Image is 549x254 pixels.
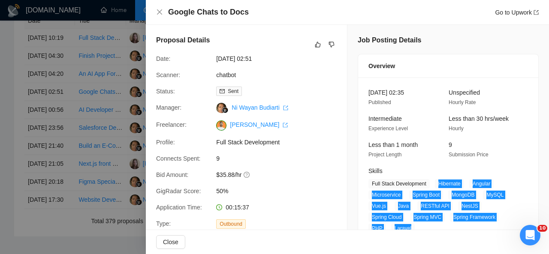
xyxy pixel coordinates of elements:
span: Published [368,99,391,105]
span: Skills [368,167,383,174]
span: Spring Boot [409,190,443,200]
span: Less than 1 month [368,141,418,148]
span: Angular [469,179,494,188]
span: clock-circle [216,204,222,210]
img: gigradar-bm.png [222,107,228,113]
span: export [534,10,539,15]
button: Close [156,235,185,249]
span: MySQL [483,190,507,200]
span: like [315,41,321,48]
span: Overview [368,61,395,71]
span: GigRadar Score: [156,188,201,194]
span: 00:15:37 [226,204,249,211]
span: Microservice [368,190,404,200]
span: Outbound [216,219,246,229]
span: NestJS [458,201,482,211]
span: Hourly Rate [449,99,476,105]
span: Freelancer: [156,121,187,128]
span: Hibernate [435,179,464,188]
span: Experience Level [368,126,408,131]
span: Status: [156,88,175,95]
span: Full Stack Development [368,179,430,188]
span: Close [163,237,178,247]
span: Spring Framework [450,212,499,222]
span: MongoDB [448,190,478,200]
span: Less than 30 hrs/week [449,115,509,122]
span: Connects Spent: [156,155,201,162]
button: like [313,39,323,50]
a: [PERSON_NAME] export [230,121,288,128]
span: Spring MVC [410,212,445,222]
span: Intermediate [368,115,402,122]
span: Application Time: [156,204,202,211]
span: Profile: [156,139,175,146]
span: dislike [329,41,335,48]
span: Full Stack Development [216,137,345,147]
span: [DATE] 02:35 [368,89,404,96]
span: 10 [537,225,547,232]
span: Vue.js [368,201,389,211]
span: 9 [216,154,345,163]
span: Scanner: [156,72,180,78]
a: chatbot [216,72,236,78]
span: PHP [368,224,386,233]
span: Hourly [449,126,464,131]
img: c1NLmzrk-0pBZjOo1nLSJnOz0itNHKTdmMHAt8VIsLFzaWqqsJDJtcFyV3OYvrqgu3 [216,120,226,131]
button: dislike [326,39,337,50]
span: Submission Price [449,152,489,158]
h5: Job Posting Details [358,35,421,45]
button: Close [156,9,163,16]
span: mail [220,89,225,94]
h4: Google Chats to Docs [168,7,249,18]
span: Sent [228,88,238,94]
span: 50% [216,186,345,196]
span: [DATE] 02:51 [216,54,345,63]
span: 9 [449,141,452,148]
span: Spring Cloud [368,212,405,222]
span: Type: [156,220,171,227]
span: Manager: [156,104,181,111]
span: Project Length [368,152,401,158]
span: Laravel [391,224,415,233]
span: RESTful API [417,201,453,211]
a: Ni Wayan Budiarti export [232,104,288,111]
span: close [156,9,163,15]
span: Bid Amount: [156,171,189,178]
span: Unspecified [449,89,480,96]
span: export [283,123,288,128]
span: question-circle [244,171,250,178]
span: export [283,105,288,111]
span: Date: [156,55,170,62]
h5: Proposal Details [156,35,210,45]
a: Go to Upworkexport [495,9,539,16]
iframe: Intercom live chat [520,225,540,245]
span: Java [395,201,412,211]
span: $35.88/hr [216,170,345,179]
